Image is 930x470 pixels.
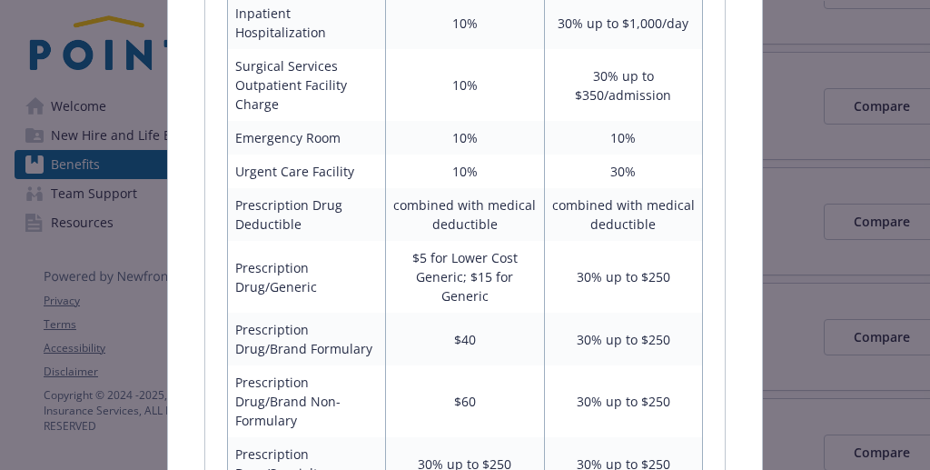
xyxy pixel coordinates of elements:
td: Surgical Services Outpatient Facility Charge [228,49,386,121]
td: 10% [544,121,702,155]
td: $60 [386,365,544,437]
td: Urgent Care Facility [228,155,386,188]
td: 10% [386,49,544,121]
td: 30% up to $350/admission [544,49,702,121]
td: Emergency Room [228,121,386,155]
td: 10% [386,155,544,188]
td: Prescription Drug Deductible [228,188,386,241]
td: 10% [386,121,544,155]
td: 30% up to $250 [544,241,702,313]
td: 30% up to $250 [544,365,702,437]
td: $40 [386,313,544,365]
td: combined with medical deductible [386,188,544,241]
td: Prescription Drug/Generic [228,241,386,313]
td: Prescription Drug/Brand Formulary [228,313,386,365]
td: Prescription Drug/Brand Non-Formulary [228,365,386,437]
td: 30% up to $250 [544,313,702,365]
td: combined with medical deductible [544,188,702,241]
td: 30% [544,155,702,188]
td: $5 for Lower Cost Generic; $15 for Generic [386,241,544,313]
